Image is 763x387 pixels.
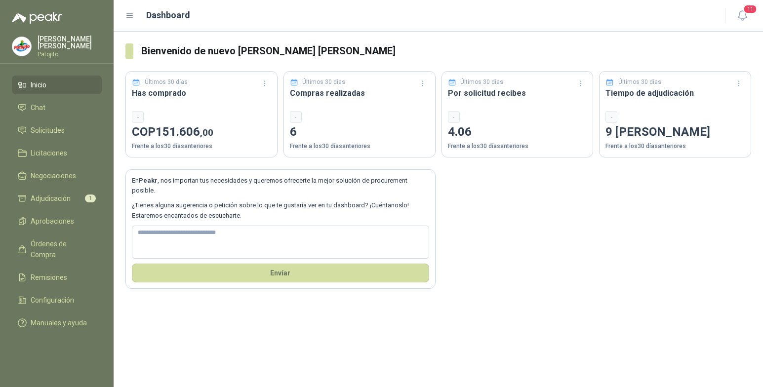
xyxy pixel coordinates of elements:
[12,121,102,140] a: Solicitudes
[139,177,158,184] b: Peakr
[605,111,617,123] div: -
[12,37,31,56] img: Company Logo
[448,87,587,99] h3: Por solicitud recibes
[618,77,661,87] p: Últimos 30 días
[132,111,144,123] div: -
[460,77,503,87] p: Últimos 30 días
[290,123,429,142] p: 6
[31,148,67,158] span: Licitaciones
[12,12,62,24] img: Logo peakr
[290,111,302,123] div: -
[145,77,188,87] p: Últimos 30 días
[12,212,102,231] a: Aprobaciones
[733,7,751,25] button: 11
[31,216,74,227] span: Aprobaciones
[605,142,745,151] p: Frente a los 30 días anteriores
[156,125,213,139] span: 151.606
[448,142,587,151] p: Frente a los 30 días anteriores
[132,264,429,282] button: Envíar
[200,127,213,138] span: ,00
[743,4,757,14] span: 11
[448,123,587,142] p: 4.06
[132,142,271,151] p: Frente a los 30 días anteriores
[302,77,345,87] p: Últimos 30 días
[12,189,102,208] a: Adjudicación1
[85,194,96,202] span: 1
[31,170,76,181] span: Negociaciones
[31,295,74,306] span: Configuración
[31,125,65,136] span: Solicitudes
[31,272,67,283] span: Remisiones
[132,176,429,196] p: En , nos importan tus necesidades y queremos ofrecerte la mejor solución de procurement posible.
[12,234,102,264] a: Órdenes de Compra
[12,268,102,287] a: Remisiones
[448,111,460,123] div: -
[605,87,745,99] h3: Tiempo de adjudicación
[31,79,46,90] span: Inicio
[38,51,102,57] p: Patojito
[141,43,751,59] h3: Bienvenido de nuevo [PERSON_NAME] [PERSON_NAME]
[38,36,102,49] p: [PERSON_NAME] [PERSON_NAME]
[31,193,71,204] span: Adjudicación
[12,291,102,310] a: Configuración
[12,166,102,185] a: Negociaciones
[31,317,87,328] span: Manuales y ayuda
[12,98,102,117] a: Chat
[290,142,429,151] p: Frente a los 30 días anteriores
[605,123,745,142] p: 9 [PERSON_NAME]
[12,76,102,94] a: Inicio
[132,87,271,99] h3: Has comprado
[132,200,429,221] p: ¿Tienes alguna sugerencia o petición sobre lo que te gustaría ver en tu dashboard? ¡Cuéntanoslo! ...
[31,238,92,260] span: Órdenes de Compra
[31,102,45,113] span: Chat
[12,144,102,162] a: Licitaciones
[12,313,102,332] a: Manuales y ayuda
[132,123,271,142] p: COP
[290,87,429,99] h3: Compras realizadas
[146,8,190,22] h1: Dashboard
